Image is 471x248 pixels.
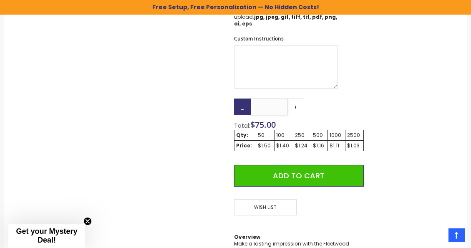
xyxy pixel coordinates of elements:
[273,170,325,181] span: Add to Cart
[8,224,85,248] div: Get your Mystery Deal!Close teaser
[16,227,77,244] span: Get your Mystery Deal!
[234,199,299,215] a: Wish List
[287,99,304,115] a: +
[234,165,364,187] button: Add to Cart
[236,132,248,139] strong: Qty:
[255,119,276,130] span: 75.00
[234,99,251,115] a: -
[330,142,343,149] div: $1.11
[295,132,309,139] div: 250
[234,35,284,42] span: Custom Instructions
[276,142,291,149] div: $1.40
[313,142,326,149] div: $1.16
[330,132,343,139] div: 1000
[276,132,291,139] div: 100
[234,13,337,27] strong: jpg, jpeg, gif, tiff, tif, pdf, png, ai, eps
[347,142,362,149] div: $1.03
[250,119,276,130] span: $
[258,132,273,139] div: 50
[448,228,465,242] a: Top
[234,7,338,27] p: Compatible file extensions to upload:
[347,132,362,139] div: 2500
[83,217,92,225] button: Close teaser
[234,121,250,130] span: Total:
[295,142,309,149] div: $1.24
[234,199,297,215] span: Wish List
[234,233,260,240] strong: Overview
[258,142,273,149] div: $1.50
[313,132,326,139] div: 500
[236,142,252,149] strong: Price:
